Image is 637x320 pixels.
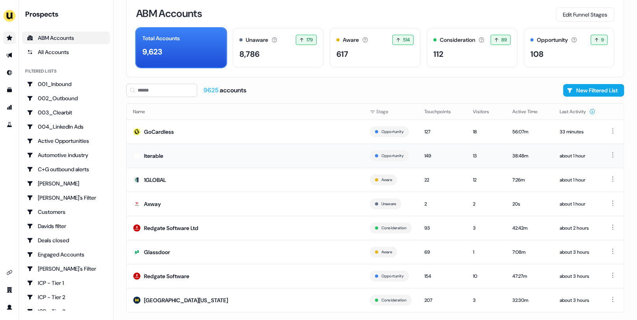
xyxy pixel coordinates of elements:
[136,8,202,19] h3: ABM Accounts
[473,224,500,232] div: 3
[424,200,460,208] div: 2
[27,80,105,88] div: 001_Inbound
[381,128,404,135] button: Opportunity
[512,128,547,136] div: 56:07m
[560,224,596,232] div: about 2 hours
[27,265,105,273] div: [PERSON_NAME]'s Filter
[560,200,596,208] div: about 1 hour
[560,105,596,119] button: Last Activity
[246,36,268,44] div: Unaware
[22,92,110,105] a: Go to 002_Outbound
[25,9,110,19] div: Prospects
[473,248,500,256] div: 1
[424,105,460,119] button: Touchpoints
[433,48,443,60] div: 112
[537,36,568,44] div: Opportunity
[22,106,110,119] a: Go to 003_Clearbit
[27,151,105,159] div: Automotive industry
[22,135,110,147] a: Go to Active Opportunities
[424,224,460,232] div: 93
[22,163,110,176] a: Go to C+G outbound alerts
[501,36,507,44] span: 89
[144,248,170,256] div: Glassdoor
[22,46,110,58] a: All accounts
[560,152,596,160] div: about 1 hour
[512,296,547,304] div: 32:30m
[27,109,105,116] div: 003_Clearbit
[560,176,596,184] div: about 1 hour
[381,297,407,304] button: Consideration
[512,200,547,208] div: 20s
[22,78,110,90] a: Go to 001_Inbound
[27,222,105,230] div: Davids filter
[3,284,16,296] a: Go to team
[343,36,359,44] div: Aware
[27,194,105,202] div: [PERSON_NAME]'s Filter
[22,220,110,232] a: Go to Davids filter
[336,48,348,60] div: 617
[381,176,392,183] button: Aware
[22,191,110,204] a: Go to Charlotte's Filter
[473,200,500,208] div: 2
[3,49,16,62] a: Go to outbound experience
[144,128,174,136] div: GoCardless
[27,279,105,287] div: ICP - Tier 1
[27,165,105,173] div: C+G outbound alerts
[144,176,166,184] div: 1GLOBAL
[381,225,407,232] button: Consideration
[473,176,500,184] div: 12
[424,128,460,136] div: 127
[27,123,105,131] div: 004_LinkedIn Ads
[204,86,247,95] div: accounts
[27,208,105,216] div: Customers
[512,105,547,119] button: Active Time
[560,128,596,136] div: 33 minutes
[22,305,110,318] a: Go to ICP - Tier 3
[22,206,110,218] a: Go to Customers
[602,36,604,44] span: 9
[512,248,547,256] div: 7:08m
[473,128,500,136] div: 18
[563,84,624,97] button: New Filtered List
[424,152,460,160] div: 149
[27,251,105,258] div: Engaged Accounts
[3,66,16,79] a: Go to Inbound
[27,48,105,56] div: All Accounts
[22,291,110,303] a: Go to ICP - Tier 2
[22,149,110,161] a: Go to Automotive industry
[3,84,16,96] a: Go to templates
[27,137,105,145] div: Active Opportunities
[440,36,475,44] div: Consideration
[306,36,313,44] span: 179
[3,266,16,279] a: Go to integrations
[27,34,105,42] div: ABM Accounts
[142,34,180,43] div: Total Accounts
[22,277,110,289] a: Go to ICP - Tier 1
[22,120,110,133] a: Go to 004_LinkedIn Ads
[381,152,404,159] button: Opportunity
[381,249,392,256] button: Aware
[512,176,547,184] div: 7:26m
[560,296,596,304] div: about 3 hours
[3,301,16,314] a: Go to profile
[512,152,547,160] div: 38:48m
[144,152,163,160] div: Iterable
[144,200,161,208] div: Axway
[556,7,615,22] button: Edit Funnel Stages
[27,293,105,301] div: ICP - Tier 2
[512,272,547,280] div: 47:27m
[424,296,460,304] div: 207
[142,46,162,58] div: 9,623
[473,152,500,160] div: 13
[531,48,544,60] div: 108
[3,32,16,44] a: Go to prospects
[22,248,110,261] a: Go to Engaged Accounts
[27,236,105,244] div: Deals closed
[3,101,16,114] a: Go to attribution
[25,68,56,75] div: Filtered lists
[22,32,110,44] a: ABM Accounts
[473,296,500,304] div: 3
[144,272,189,280] div: Redgate Software
[3,118,16,131] a: Go to experiments
[127,104,364,120] th: Name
